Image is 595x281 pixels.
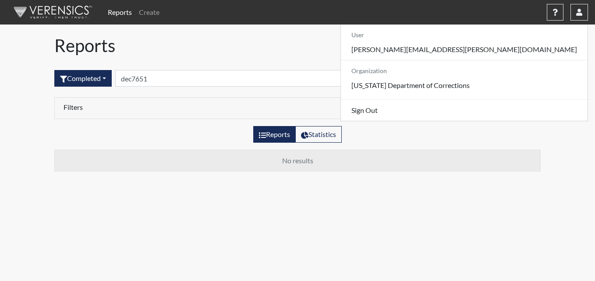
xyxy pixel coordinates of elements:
[54,35,541,56] h1: Reports
[253,126,296,143] label: View the list of reports
[295,126,342,143] label: View statistics about completed interviews
[54,70,112,87] button: Completed
[54,70,112,87] div: Filter by interview status
[341,103,588,117] a: Sign Out
[341,42,588,56] a: [PERSON_NAME][EMAIL_ADDRESS][PERSON_NAME][DOMAIN_NAME]
[104,4,135,21] a: Reports
[64,103,291,111] h6: Filters
[55,150,541,172] td: No results
[135,4,163,21] a: Create
[115,70,343,87] input: Search by Registration ID, Interview Number, or Investigation Name.
[57,103,538,113] div: Click to expand/collapse filters
[341,28,588,42] h6: User
[341,64,588,78] h6: Organization
[341,78,588,92] p: [US_STATE] Department of Corrections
